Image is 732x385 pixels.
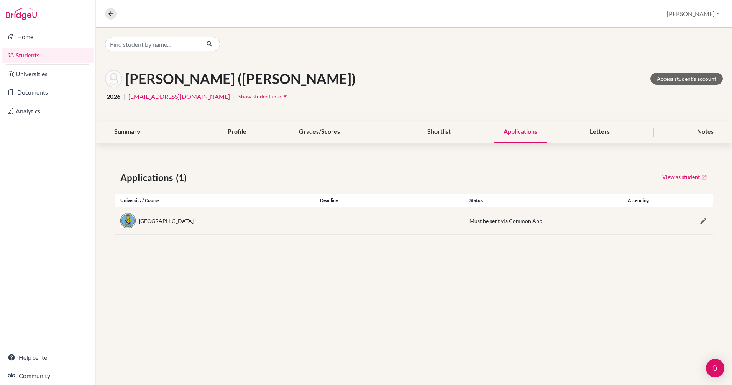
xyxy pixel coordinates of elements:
a: [EMAIL_ADDRESS][DOMAIN_NAME] [128,92,230,101]
a: Analytics [2,103,94,119]
a: Access student's account [650,73,723,85]
input: Find student by name... [105,37,200,51]
div: Deadline [314,197,464,204]
img: Gia Hung (Brian) Vu's avatar [105,70,122,87]
a: Home [2,29,94,44]
i: arrow_drop_down [281,92,289,100]
span: Applications [120,171,176,185]
img: Bridge-U [6,8,37,20]
div: Applications [494,121,547,143]
div: Open Intercom Messenger [706,359,724,377]
div: Grades/Scores [290,121,349,143]
span: (1) [176,171,190,185]
a: Documents [2,85,94,100]
div: Summary [105,121,149,143]
button: Show student infoarrow_drop_down [238,90,289,102]
div: Profile [218,121,256,143]
div: Attending [614,197,663,204]
span: 2026 [107,92,120,101]
span: | [233,92,235,101]
div: Shortlist [418,121,460,143]
div: Status [464,197,614,204]
a: Students [2,48,94,63]
span: Show student info [238,93,281,100]
a: Community [2,368,94,383]
div: University / Course [115,197,314,204]
div: Letters [581,121,619,143]
img: us_miam_tur8b0id.jpeg [120,213,136,228]
span: | [123,92,125,101]
h1: [PERSON_NAME] ([PERSON_NAME]) [125,70,356,87]
div: Notes [688,121,723,143]
span: Must be sent via Common App [469,218,542,224]
a: Help center [2,350,94,365]
button: [PERSON_NAME] [663,7,723,21]
a: View as student [662,171,707,183]
div: [GEOGRAPHIC_DATA] [139,217,194,225]
a: Universities [2,66,94,82]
